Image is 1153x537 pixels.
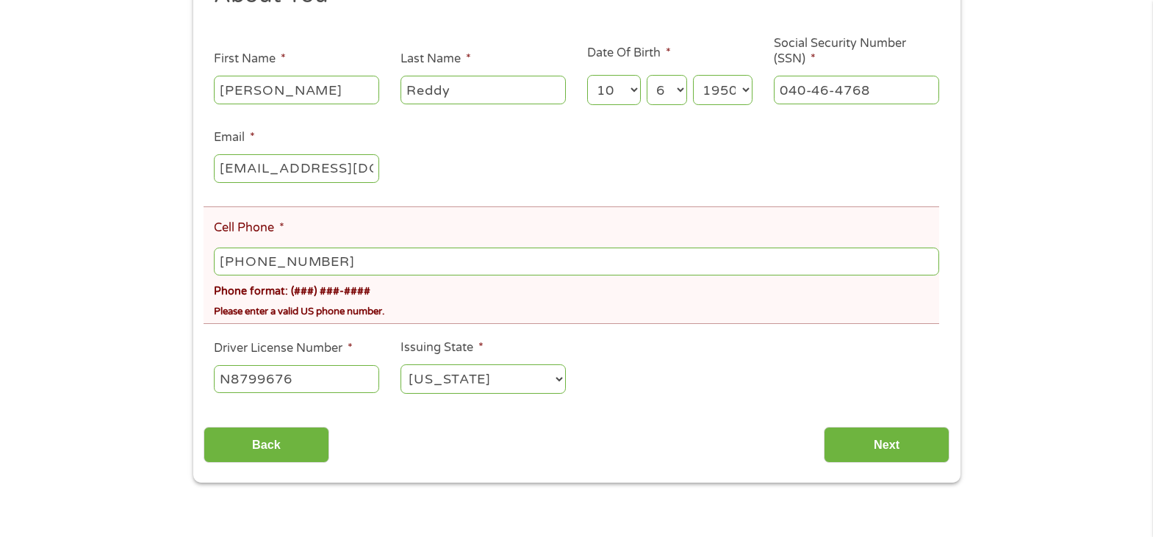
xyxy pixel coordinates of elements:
[401,76,566,104] input: Smith
[824,427,949,463] input: Next
[587,46,671,61] label: Date Of Birth
[214,278,938,300] div: Phone format: (###) ###-####
[214,51,286,67] label: First Name
[401,51,471,67] label: Last Name
[401,340,484,356] label: Issuing State
[214,220,284,236] label: Cell Phone
[214,76,379,104] input: John
[214,154,379,182] input: john@gmail.com
[214,299,938,319] div: Please enter a valid US phone number.
[774,36,939,67] label: Social Security Number (SSN)
[214,130,255,145] label: Email
[774,76,939,104] input: 078-05-1120
[214,341,353,356] label: Driver License Number
[204,427,329,463] input: Back
[214,248,938,275] input: (541) 754-3010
